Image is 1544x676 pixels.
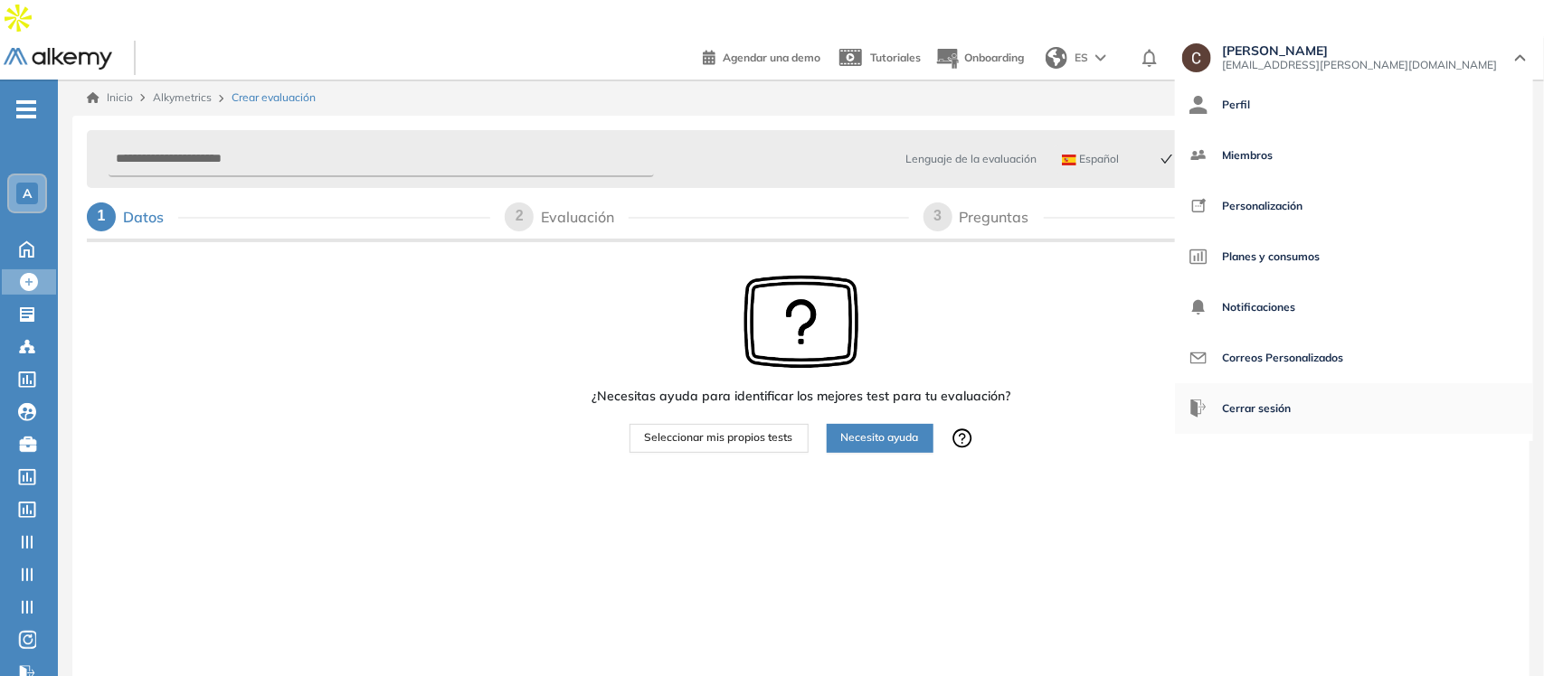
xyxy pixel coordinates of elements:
span: [PERSON_NAME] [1222,43,1497,58]
img: Logo [4,48,112,70]
img: ESP [1062,155,1076,165]
span: Alkymetrics [153,90,212,104]
a: Perfil [1189,83,1519,127]
a: Agendar una demo [703,45,820,67]
img: icon [1189,298,1208,316]
a: Tutoriales [835,34,921,81]
span: Crear evaluación [232,89,316,106]
span: Planes y consumos [1222,235,1320,278]
div: Evaluación [541,202,629,231]
span: Lenguaje de la evaluación [905,151,1037,167]
span: Agendar una demo [723,51,820,64]
a: Planes y consumos [1189,235,1519,278]
span: ES [1075,50,1088,66]
i: - [16,108,36,111]
span: Correos Personalizados [1222,336,1343,380]
span: Miembros [1222,134,1273,177]
a: Notificaciones [1189,286,1519,329]
button: Seleccionar mis propios tests [630,424,809,453]
div: Datos [123,202,178,231]
img: icon [1189,349,1208,367]
span: ¿Necesitas ayuda para identificar los mejores test para tu evaluación? [592,387,1010,406]
span: 2 [516,208,524,223]
button: Necesito ayuda [827,424,933,453]
img: icon [1189,96,1208,114]
button: Onboarding [935,39,1024,78]
span: A [23,186,32,201]
img: icon [1189,146,1208,164]
button: Cerrar sesión [1189,387,1291,430]
img: world [1046,47,1067,69]
span: Perfil [1222,83,1250,127]
span: Notificaciones [1222,286,1295,329]
span: Español [1062,152,1119,166]
img: icon [1189,399,1208,418]
div: Preguntas [960,202,1044,231]
img: arrow [1095,54,1106,61]
a: Correos Personalizados [1189,336,1519,380]
span: Personalización [1222,184,1302,228]
span: 1 [98,208,106,223]
span: check [1160,153,1173,165]
span: Cerrar sesión [1222,387,1291,430]
a: Inicio [87,89,133,106]
span: Seleccionar mis propios tests [645,429,793,446]
div: 1Datos [87,202,490,231]
span: Onboarding [964,51,1024,64]
img: icon [1189,197,1208,215]
a: Personalización [1189,184,1519,228]
span: Tutoriales [870,51,921,64]
img: icon [1189,248,1208,266]
span: Necesito ayuda [841,429,919,446]
span: [EMAIL_ADDRESS][PERSON_NAME][DOMAIN_NAME] [1222,58,1497,72]
span: 3 [933,208,942,223]
a: Miembros [1189,134,1519,177]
